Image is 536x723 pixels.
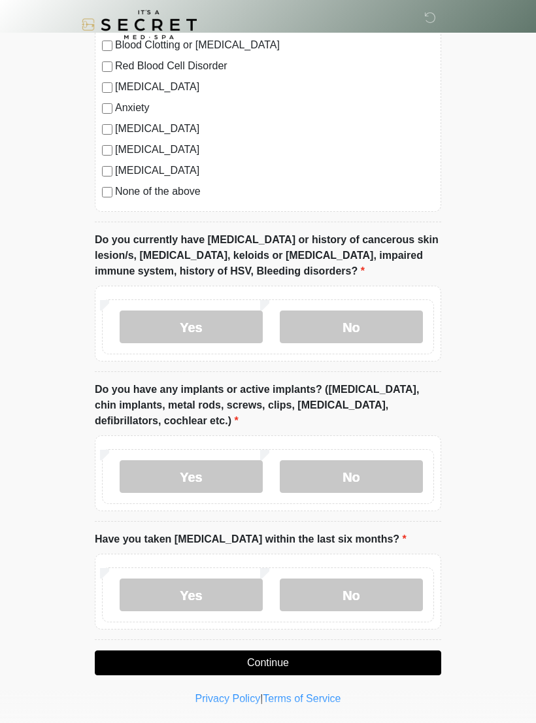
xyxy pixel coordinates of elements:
[115,58,434,74] label: Red Blood Cell Disorder
[260,693,263,704] a: |
[195,693,261,704] a: Privacy Policy
[120,460,263,493] label: Yes
[115,163,434,178] label: [MEDICAL_DATA]
[102,61,112,72] input: Red Blood Cell Disorder
[102,166,112,177] input: [MEDICAL_DATA]
[115,100,434,116] label: Anxiety
[280,579,423,611] label: No
[102,82,112,93] input: [MEDICAL_DATA]
[102,187,112,197] input: None of the above
[280,460,423,493] label: No
[95,650,441,675] button: Continue
[95,531,407,547] label: Have you taken [MEDICAL_DATA] within the last six months?
[115,142,434,158] label: [MEDICAL_DATA]
[82,10,197,39] img: It's A Secret Med Spa Logo
[120,579,263,611] label: Yes
[95,382,441,429] label: Do you have any implants or active implants? ([MEDICAL_DATA], chin implants, metal rods, screws, ...
[120,311,263,343] label: Yes
[115,184,434,199] label: None of the above
[115,79,434,95] label: [MEDICAL_DATA]
[280,311,423,343] label: No
[95,232,441,279] label: Do you currently have [MEDICAL_DATA] or history of cancerous skin lesion/s, [MEDICAL_DATA], keloi...
[102,103,112,114] input: Anxiety
[115,121,434,137] label: [MEDICAL_DATA]
[102,145,112,156] input: [MEDICAL_DATA]
[263,693,341,704] a: Terms of Service
[102,124,112,135] input: [MEDICAL_DATA]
